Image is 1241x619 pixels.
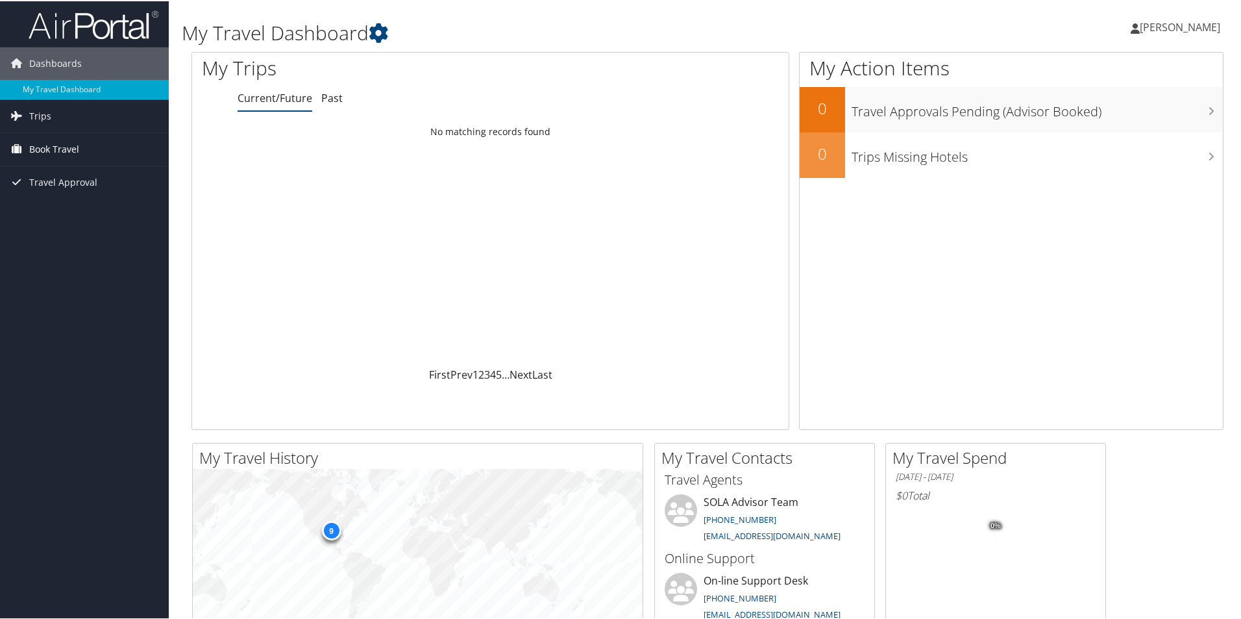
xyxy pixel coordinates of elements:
span: Trips [29,99,51,131]
h3: Travel Agents [665,470,865,488]
h3: Trips Missing Hotels [852,140,1223,165]
a: 3 [484,366,490,381]
h1: My Trips [202,53,530,81]
h2: My Travel History [199,446,643,468]
h3: Online Support [665,548,865,566]
a: [EMAIL_ADDRESS][DOMAIN_NAME] [704,607,841,619]
span: Dashboards [29,46,82,79]
a: 2 [478,366,484,381]
img: airportal-logo.png [29,8,158,39]
a: 0Travel Approvals Pending (Advisor Booked) [800,86,1223,131]
h3: Travel Approvals Pending (Advisor Booked) [852,95,1223,120]
a: Last [532,366,552,381]
a: Current/Future [238,90,312,104]
a: Past [321,90,343,104]
h1: My Travel Dashboard [182,18,883,45]
h1: My Action Items [800,53,1223,81]
a: Prev [450,366,473,381]
h6: [DATE] - [DATE] [896,470,1096,482]
span: Travel Approval [29,165,97,197]
a: [PHONE_NUMBER] [704,591,776,603]
span: $0 [896,487,907,501]
a: [EMAIL_ADDRESS][DOMAIN_NAME] [704,529,841,540]
div: 9 [321,520,341,539]
span: Book Travel [29,132,79,164]
h2: My Travel Contacts [661,446,874,468]
h2: My Travel Spend [892,446,1105,468]
td: No matching records found [192,119,789,142]
h2: 0 [800,142,845,164]
a: 1 [473,366,478,381]
a: 0Trips Missing Hotels [800,131,1223,177]
h2: 0 [800,96,845,118]
span: [PERSON_NAME] [1140,19,1220,33]
h6: Total [896,487,1096,501]
a: 4 [490,366,496,381]
tspan: 0% [990,521,1001,529]
a: [PHONE_NUMBER] [704,512,776,524]
a: Next [510,366,532,381]
li: SOLA Advisor Team [658,493,871,546]
a: 5 [496,366,502,381]
a: First [429,366,450,381]
span: … [502,366,510,381]
a: [PERSON_NAME] [1131,6,1233,45]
